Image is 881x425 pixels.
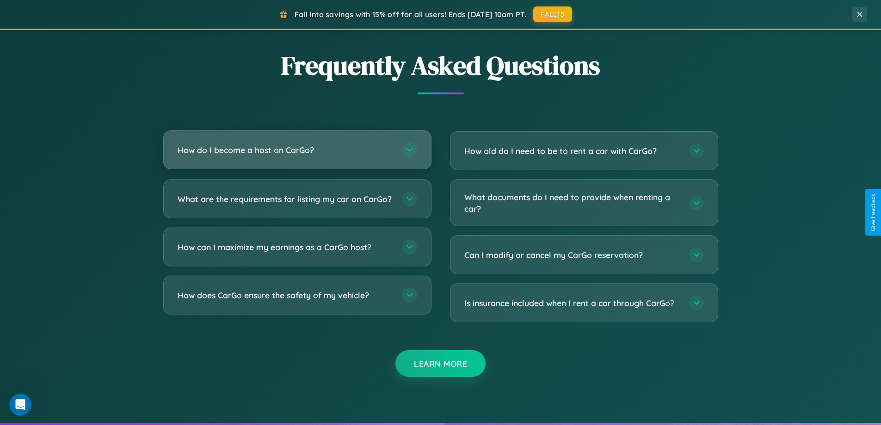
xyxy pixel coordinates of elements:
h3: How do I become a host on CarGo? [178,144,393,156]
h3: How can I maximize my earnings as a CarGo host? [178,241,393,253]
button: FALL15 [533,6,572,22]
h3: How old do I need to be to rent a car with CarGo? [464,145,680,157]
h3: Can I modify or cancel my CarGo reservation? [464,249,680,261]
div: Give Feedback [870,194,876,231]
h2: Frequently Asked Questions [163,48,718,83]
span: Fall into savings with 15% off for all users! Ends [DATE] 10am PT. [295,10,526,19]
h3: How does CarGo ensure the safety of my vehicle? [178,289,393,301]
h3: What are the requirements for listing my car on CarGo? [178,193,393,205]
h3: What documents do I need to provide when renting a car? [464,191,680,214]
iframe: Intercom live chat [9,394,31,416]
h3: Is insurance included when I rent a car through CarGo? [464,297,680,309]
button: Learn More [395,350,486,377]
